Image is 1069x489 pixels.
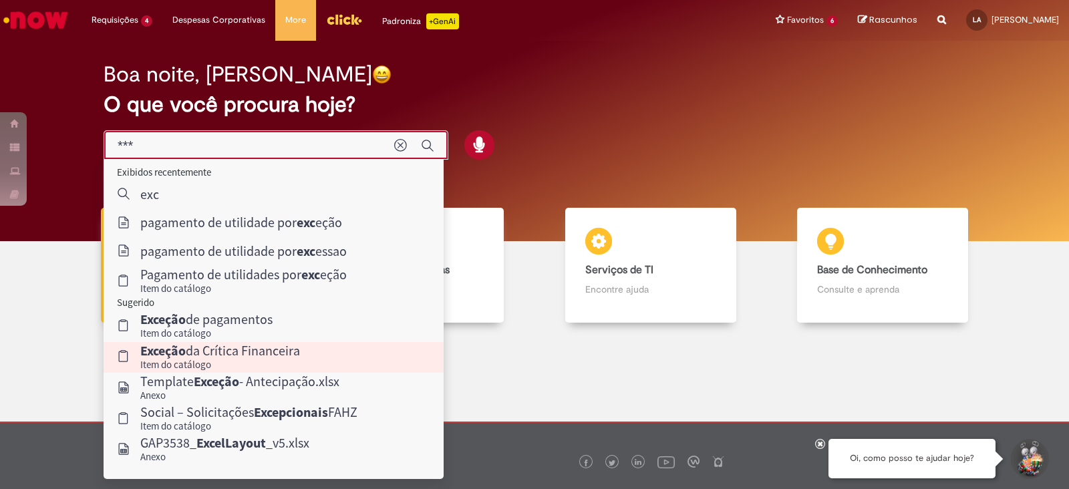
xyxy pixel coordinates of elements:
img: logo_footer_linkedin.png [635,459,641,467]
a: Rascunhos [858,14,917,27]
p: +GenAi [426,13,459,29]
span: Requisições [92,13,138,27]
img: happy-face.png [372,65,392,84]
button: Iniciar Conversa de Suporte [1009,439,1049,479]
a: Serviços de TI Encontre ajuda [534,208,767,323]
span: More [285,13,306,27]
p: Consulte e aprenda [817,283,948,296]
img: click_logo_yellow_360x200.png [326,9,362,29]
span: Rascunhos [869,13,917,26]
div: Padroniza [382,13,459,29]
img: logo_footer_naosei.png [712,456,724,468]
img: logo_footer_facebook.png [583,460,589,466]
img: logo_footer_twitter.png [609,460,615,466]
b: Serviços de TI [585,263,653,277]
span: 6 [826,15,838,27]
a: Base de Conhecimento Consulte e aprenda [767,208,1000,323]
span: 4 [141,15,152,27]
div: Oi, como posso te ajudar hoje? [828,439,996,478]
img: ServiceNow [1,7,70,33]
img: logo_footer_workplace.png [688,456,700,468]
a: Tirar dúvidas Tirar dúvidas com Lupi Assist e Gen Ai [70,208,303,323]
h2: O que você procura hoje? [104,93,965,116]
span: Favoritos [787,13,824,27]
h2: Boa noite, [PERSON_NAME] [104,63,372,86]
span: Despesas Corporativas [172,13,265,27]
b: Base de Conhecimento [817,263,927,277]
span: [PERSON_NAME] [991,14,1059,25]
span: LA [973,15,981,24]
img: logo_footer_youtube.png [657,453,675,470]
p: Encontre ajuda [585,283,716,296]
